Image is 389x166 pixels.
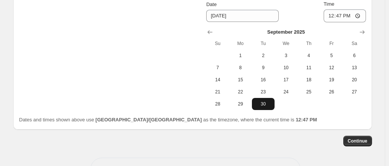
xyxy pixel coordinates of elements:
[229,37,252,50] th: Monday
[232,77,249,83] span: 15
[232,65,249,71] span: 8
[323,40,340,47] span: Fr
[229,98,252,110] button: Monday September 29 2025
[229,50,252,62] button: Monday September 1 2025
[348,138,367,144] span: Continue
[252,74,275,86] button: Tuesday September 16 2025
[229,86,252,98] button: Monday September 22 2025
[278,89,294,95] span: 24
[346,77,363,83] span: 20
[232,53,249,59] span: 1
[229,74,252,86] button: Monday September 15 2025
[252,86,275,98] button: Tuesday September 23 2025
[300,40,317,47] span: Th
[206,10,279,22] input: 8/19/2025
[300,89,317,95] span: 25
[209,65,226,71] span: 7
[320,86,343,98] button: Friday September 26 2025
[255,101,272,107] span: 30
[19,117,317,123] span: Dates and times shown above use as the timezone, where the current time is
[324,1,334,7] span: Time
[205,27,215,37] button: Show previous month, August 2025
[206,62,229,74] button: Sunday September 7 2025
[300,77,317,83] span: 18
[297,74,320,86] button: Thursday September 18 2025
[275,74,297,86] button: Wednesday September 17 2025
[297,86,320,98] button: Thursday September 25 2025
[346,65,363,71] span: 13
[275,50,297,62] button: Wednesday September 3 2025
[343,136,372,146] button: Continue
[320,74,343,86] button: Friday September 19 2025
[343,74,366,86] button: Saturday September 20 2025
[206,74,229,86] button: Sunday September 14 2025
[323,89,340,95] span: 26
[343,50,366,62] button: Saturday September 6 2025
[323,53,340,59] span: 5
[278,65,294,71] span: 10
[300,65,317,71] span: 11
[255,65,272,71] span: 9
[209,77,226,83] span: 14
[255,89,272,95] span: 23
[357,27,367,37] button: Show next month, October 2025
[278,53,294,59] span: 3
[278,40,294,47] span: We
[275,37,297,50] th: Wednesday
[275,62,297,74] button: Wednesday September 10 2025
[343,86,366,98] button: Saturday September 27 2025
[346,53,363,59] span: 6
[252,37,275,50] th: Tuesday
[297,62,320,74] button: Thursday September 11 2025
[343,62,366,74] button: Saturday September 13 2025
[297,37,320,50] th: Thursday
[206,37,229,50] th: Sunday
[206,98,229,110] button: Sunday September 28 2025
[343,37,366,50] th: Saturday
[209,101,226,107] span: 28
[255,53,272,59] span: 2
[252,98,275,110] button: Tuesday September 30 2025
[278,77,294,83] span: 17
[324,9,366,22] input: 12:00
[320,37,343,50] th: Friday
[297,50,320,62] button: Thursday September 4 2025
[296,117,317,123] b: 12:47 PM
[320,50,343,62] button: Friday September 5 2025
[275,86,297,98] button: Wednesday September 24 2025
[346,89,363,95] span: 27
[252,50,275,62] button: Tuesday September 2 2025
[323,77,340,83] span: 19
[206,2,216,7] span: Date
[232,40,249,47] span: Mo
[323,65,340,71] span: 12
[320,62,343,74] button: Friday September 12 2025
[255,40,272,47] span: Tu
[206,86,229,98] button: Sunday September 21 2025
[232,89,249,95] span: 22
[300,53,317,59] span: 4
[209,89,226,95] span: 21
[252,62,275,74] button: Tuesday September 9 2025
[232,101,249,107] span: 29
[255,77,272,83] span: 16
[209,40,226,47] span: Su
[96,117,202,123] b: [GEOGRAPHIC_DATA]/[GEOGRAPHIC_DATA]
[229,62,252,74] button: Monday September 8 2025
[346,40,363,47] span: Sa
